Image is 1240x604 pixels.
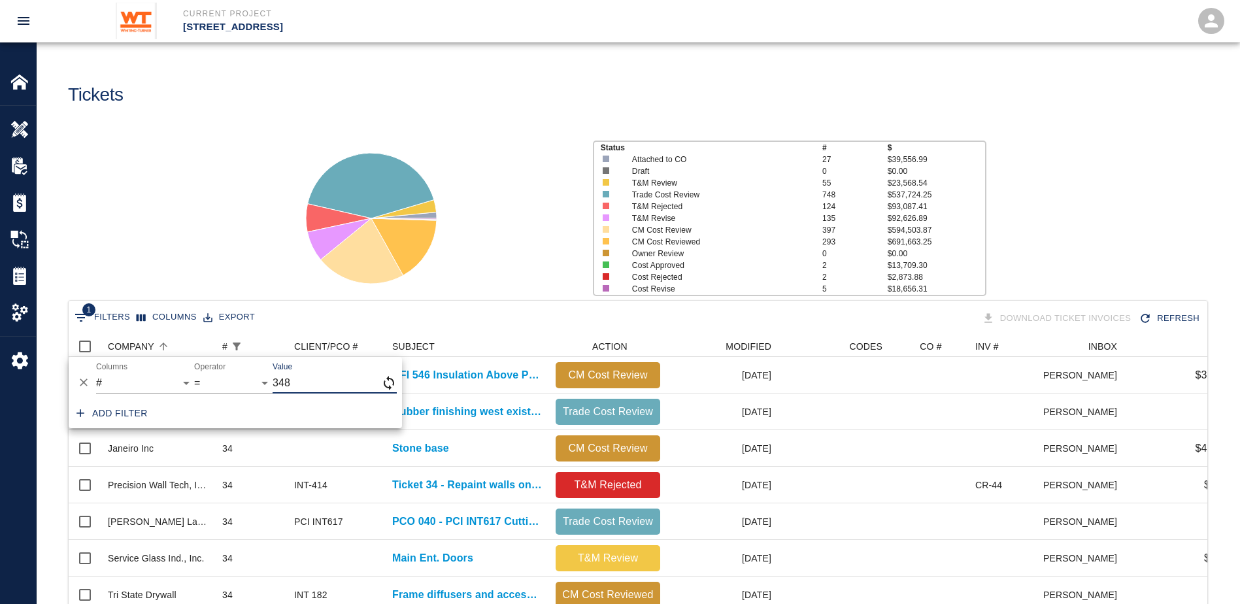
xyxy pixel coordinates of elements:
p: Cost Approved [632,260,803,271]
p: [STREET_ADDRESS] [183,20,691,35]
a: Stone base [392,441,449,456]
p: Main Ent. Doors [392,550,473,566]
p: 293 [822,236,888,248]
p: $23,568.54 [888,177,986,189]
p: 135 [822,212,888,224]
button: Show filters [227,337,246,356]
div: [DATE] [667,503,778,540]
p: RFI 546 Insulation Above Parapet (Added Paradiene 20TG over added wood blocking) [392,367,543,383]
div: [PERSON_NAME] [1044,357,1124,394]
div: [DATE] [667,430,778,467]
button: open drawer [8,5,39,37]
p: 0 [822,248,888,260]
div: CODES [849,336,882,357]
p: $594,503.87 [888,224,986,236]
div: ACTION [549,336,667,357]
div: INT-414 [294,478,327,492]
p: CM Cost Reviewed [561,587,655,603]
p: Current Project [183,8,691,20]
p: 2 [822,260,888,271]
p: $537,724.25 [888,189,986,201]
input: Filter value [273,373,381,394]
h1: Tickets [68,84,124,106]
p: # [822,142,888,154]
label: Value [273,361,292,373]
div: # [216,336,288,357]
div: 34 [222,442,233,455]
p: $691,663.25 [888,236,986,248]
p: T&M Rejected [632,201,803,212]
div: [DATE] [667,540,778,577]
a: Rubber finishing west existing concrete beam on 2nd floor. [392,404,543,420]
div: Service Glass Ind., Inc. [108,552,205,565]
div: Refresh the list [1136,307,1205,330]
button: Select columns [133,307,200,327]
div: Precision Wall Tech, Inc. [108,478,209,492]
p: CM Cost Reviewed [632,236,803,248]
div: INBOX [1088,336,1117,357]
div: [DATE] [667,467,778,503]
button: Show filters [71,307,133,328]
div: 34 [222,478,233,492]
p: Status [601,142,822,154]
p: Owner Review [632,248,803,260]
div: Tickets download in groups of 15 [979,307,1137,330]
p: $18,656.31 [888,283,986,295]
p: $0.00 [888,165,986,177]
p: 5 [822,283,888,295]
p: Trade Cost Review [561,514,655,529]
div: COMPANY [101,336,216,357]
div: CO # [889,336,969,357]
div: [DATE] [667,357,778,394]
p: CM Cost Review [561,367,655,383]
div: [PERSON_NAME] [1044,394,1124,430]
button: Sort [154,337,173,356]
p: $2,873.88 [888,271,986,283]
div: CLIENT/PCO # [294,336,358,357]
div: CR-44 [975,478,1002,492]
div: CO # [920,336,941,357]
p: CM Cost Review [632,224,803,236]
p: 397 [822,224,888,236]
div: [DATE] [667,394,778,430]
p: Draft [632,165,803,177]
p: 2 [822,271,888,283]
p: T&M Rejected [561,477,655,493]
div: SUBJECT [392,336,435,357]
div: Janeiro Inc [108,442,154,455]
div: SUBJECT [386,336,549,357]
div: MODIFIED [667,336,778,357]
div: INV # [969,336,1044,357]
p: 124 [822,201,888,212]
div: COMPANY [108,336,154,357]
p: Trade Cost Review [561,404,655,420]
p: 27 [822,154,888,165]
button: Export [200,307,258,327]
button: Delete [74,373,93,392]
div: CODES [778,336,889,357]
p: T&M Review [561,550,655,566]
p: 0 [822,165,888,177]
p: CM Cost Review [561,441,655,456]
div: Chat Widget [1022,463,1240,604]
div: # [222,336,227,357]
a: PCO 040 - PCI INT617 Cutting pavers around both Wayfinding Signs [392,514,543,529]
div: [PERSON_NAME] [1044,430,1124,467]
div: MODIFIED [726,336,771,357]
p: 55 [822,177,888,189]
img: Whiting-Turner [116,3,157,39]
label: Operator [194,361,226,373]
button: Sort [246,337,264,356]
div: INT 182 [294,588,327,601]
div: Ruppert Landscaping [108,515,209,528]
div: ACTION [592,336,628,357]
p: Cost Rejected [632,271,803,283]
a: Frame diffusers and access panels 7th Floor drywall ceilings and... [392,587,543,603]
span: 1 [82,303,95,316]
a: Ticket 34 - Repaint walls on 6th floor [392,477,543,493]
p: $0.00 [888,248,986,260]
button: Add filter [71,401,153,426]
